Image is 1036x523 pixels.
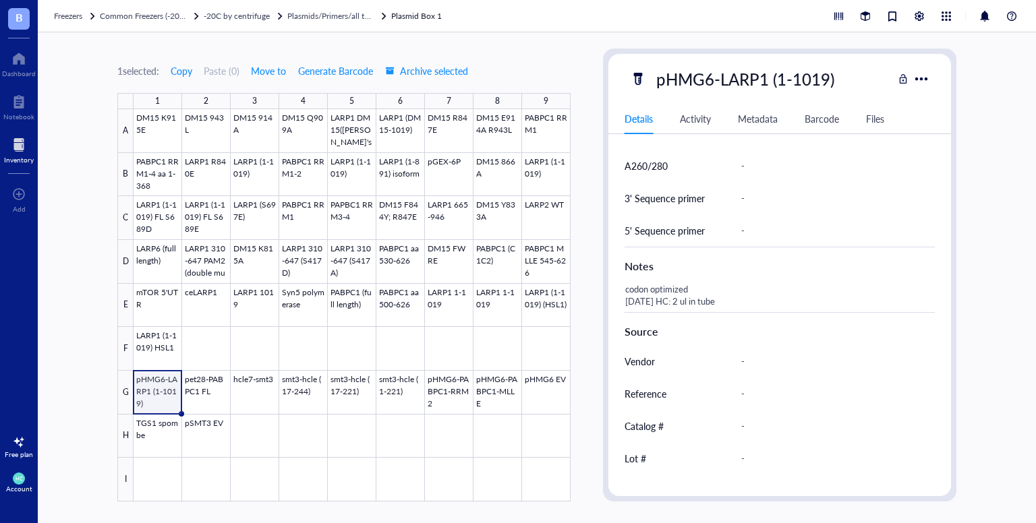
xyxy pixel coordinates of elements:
a: Inventory [4,134,34,164]
div: Reference [625,386,666,401]
div: - [735,444,929,472]
div: Lot # [625,451,646,466]
a: Common Freezers (-20C &-80C) [100,9,201,23]
div: C [117,196,134,240]
span: Common Freezers (-20C &-80C) [100,10,212,22]
div: 1 [155,93,160,109]
div: Activity [680,111,711,126]
div: Notes [625,258,935,274]
a: Plasmid Box 1 [391,9,444,23]
div: 7 [447,93,451,109]
div: A [117,109,134,153]
div: - [735,379,929,408]
div: pHMG6-LARP1 (1-1019) [650,65,840,93]
a: Notebook [3,91,34,121]
div: 2 [204,93,208,109]
div: Files [866,111,884,126]
div: 8 [495,93,500,109]
div: Source [625,324,935,340]
div: 6 [398,93,403,109]
div: G [117,371,134,414]
button: Generate Barcode [297,60,374,82]
div: Inventory [4,156,34,164]
div: H [117,414,134,458]
span: Copy [171,65,192,76]
div: 5' Sequence primer [625,223,705,238]
span: Freezers [54,10,82,22]
span: Move to [251,65,286,76]
span: B [16,9,23,26]
div: Add [13,205,26,213]
div: Barcode [805,111,839,126]
div: Catalog # [625,419,664,433]
div: E [117,284,134,328]
div: - [735,347,929,375]
div: codon optimized [DATE] HC: 2 ul in tube [619,280,929,312]
span: HC [16,476,23,482]
div: - [735,216,929,245]
div: Notebook [3,113,34,121]
button: Move to [250,60,287,82]
div: Packaging [625,483,666,498]
button: Paste (0) [204,60,239,82]
div: F [117,327,134,371]
div: 9 [544,93,548,109]
div: Account [6,485,32,493]
div: D [117,240,134,284]
button: Archive selected [384,60,469,82]
div: 5 [349,93,354,109]
div: - [735,412,929,440]
div: 1 selected: [117,63,159,78]
div: Details [625,111,653,126]
div: - [735,184,929,212]
div: B [117,153,134,197]
a: Dashboard [2,48,36,78]
div: Dashboard [2,69,36,78]
a: Freezers [54,9,97,23]
div: Free plan [5,450,33,458]
div: 4 [301,93,306,109]
span: -20C by centrifuge [204,10,270,22]
span: Archive selected [385,65,468,76]
span: Generate Barcode [298,65,373,76]
div: - [735,152,929,180]
a: -20C by centrifugePlasmids/Primers/all things nucleic acid [204,9,388,23]
div: 3' Sequence primer [625,191,705,206]
div: Metadata [738,111,778,126]
div: A260/280 [625,158,668,173]
span: Plasmids/Primers/all things nucleic acid [287,10,428,22]
div: I [117,458,134,501]
div: 3 [252,93,257,109]
div: Vendor [625,354,655,369]
button: Copy [170,60,193,82]
div: - [735,476,929,505]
